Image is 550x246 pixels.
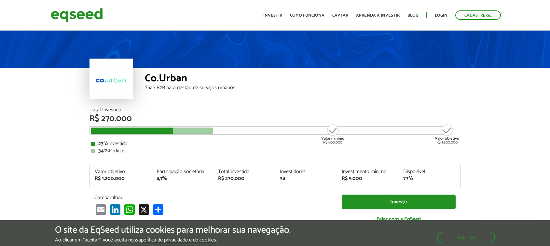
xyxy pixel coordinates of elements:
[280,176,332,181] div: 38
[321,135,344,142] strong: Valor mínimo
[342,195,456,209] a: Investir
[89,107,461,113] div: Total Investido
[435,135,459,142] strong: Valor objetivo
[145,85,461,90] div: SaaS B2B para gestão de serviços urbanos
[94,195,332,201] p: Compartilhar:
[137,204,150,215] a: X
[91,141,459,146] div: Investido
[218,176,270,181] div: R$ 270.000
[280,169,332,174] div: Investidores
[455,10,501,20] a: Cadastre-se
[157,169,209,174] div: Participação societária
[95,169,147,174] div: Valor objetivo
[332,13,348,18] a: Captar
[403,176,455,181] div: 77%
[141,238,216,243] a: política de privacidade e de cookies
[218,169,270,174] div: Total investido
[437,232,495,243] button: Aceitar
[407,13,418,18] a: Blog
[109,204,122,215] a: LinkedIn
[290,13,324,18] a: Como funciona
[95,176,147,181] div: R$ 1.200.000
[157,176,209,181] div: 8,1%
[145,73,461,85] div: Co.Urban
[55,225,291,235] h5: O site da EqSeed utiliza cookies para melhorar sua navegação.
[342,176,394,181] div: R$ 5.000
[321,124,345,144] div: R$ 800.000
[98,146,109,155] strong: 34%
[55,237,291,243] p: Ao clicar em "aceitar", você aceita nossa .
[342,169,394,174] div: Investimento mínimo
[91,148,459,154] div: Pedidos
[89,115,461,123] div: R$ 270.000
[342,212,456,226] a: Falar com a EqSeed
[403,169,455,174] div: Disponível
[435,13,447,18] a: Login
[152,204,165,215] a: Compartilhar
[98,139,108,148] strong: 23%
[263,13,282,18] a: Investir
[94,204,107,215] a: Email
[123,204,136,215] a: WhatsApp
[51,7,103,24] img: EqSeed
[356,13,400,18] a: Aprenda a investir
[477,219,537,233] a: Fale conosco
[435,124,459,144] div: R$ 1.200.000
